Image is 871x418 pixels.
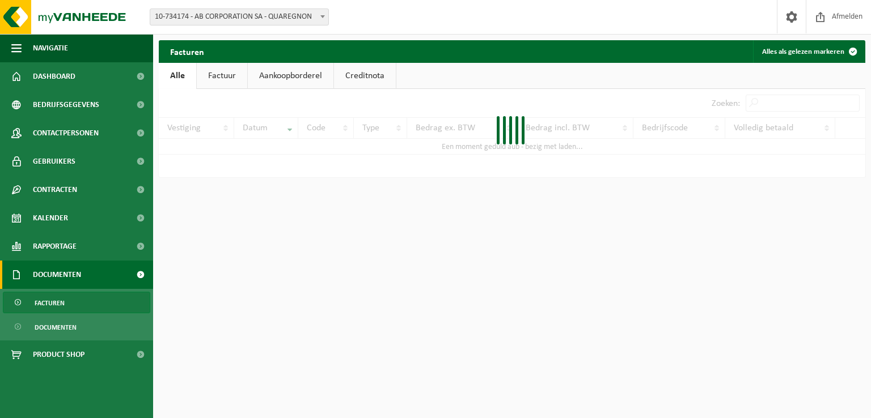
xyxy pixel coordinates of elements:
[334,63,396,89] a: Creditnota
[33,119,99,147] span: Contactpersonen
[33,261,81,289] span: Documenten
[3,292,150,313] a: Facturen
[33,340,84,369] span: Product Shop
[33,204,68,232] span: Kalender
[753,40,864,63] button: Alles als gelezen markeren
[3,316,150,338] a: Documenten
[35,317,77,338] span: Documenten
[197,63,247,89] a: Factuur
[150,9,328,25] span: 10-734174 - AB CORPORATION SA - QUAREGNON
[35,292,65,314] span: Facturen
[33,62,75,91] span: Dashboard
[33,34,68,62] span: Navigatie
[33,176,77,204] span: Contracten
[33,91,99,119] span: Bedrijfsgegevens
[248,63,333,89] a: Aankoopborderel
[159,63,196,89] a: Alle
[33,232,77,261] span: Rapportage
[150,8,329,25] span: 10-734174 - AB CORPORATION SA - QUAREGNON
[33,147,75,176] span: Gebruikers
[159,40,215,62] h2: Facturen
